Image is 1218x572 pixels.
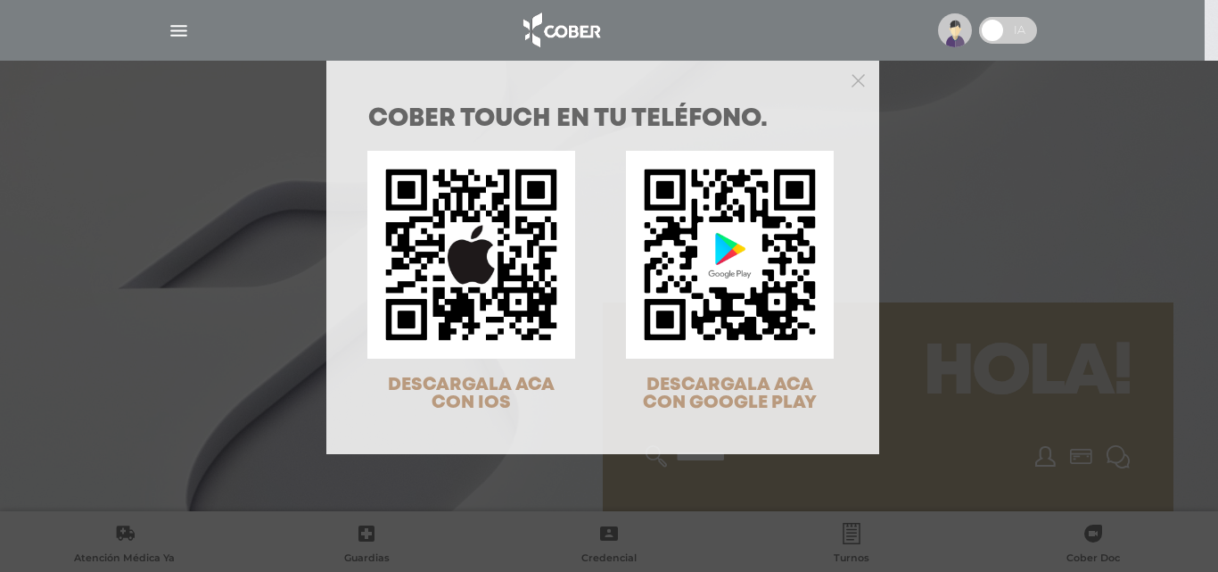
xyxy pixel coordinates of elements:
img: qr-code [626,151,834,359]
span: DESCARGALA ACA CON IOS [388,377,555,411]
button: Close [852,71,865,87]
span: DESCARGALA ACA CON GOOGLE PLAY [643,377,817,411]
h1: COBER TOUCH en tu teléfono. [368,107,837,132]
img: qr-code [367,151,575,359]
